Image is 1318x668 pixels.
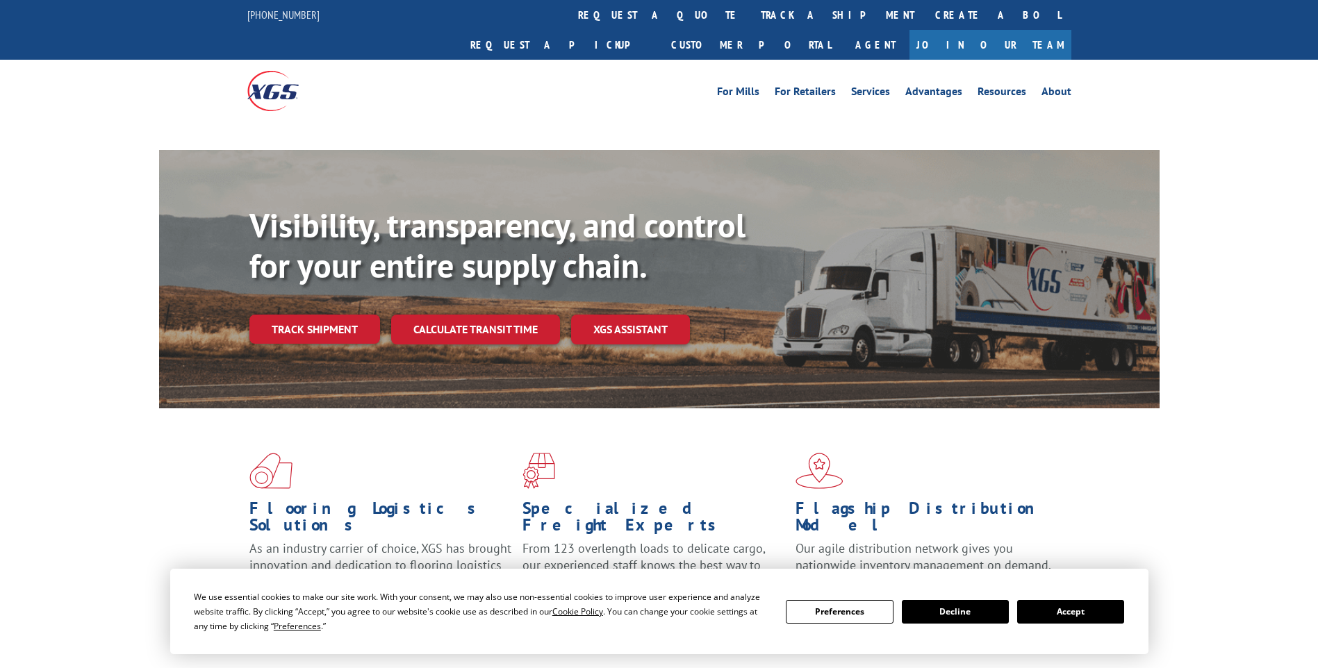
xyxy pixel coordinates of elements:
a: For Mills [717,86,759,101]
button: Accept [1017,600,1124,624]
h1: Specialized Freight Experts [522,500,785,540]
a: Join Our Team [909,30,1071,60]
span: Our agile distribution network gives you nationwide inventory management on demand. [796,540,1051,573]
div: Cookie Consent Prompt [170,569,1148,654]
img: xgs-icon-focused-on-flooring-red [522,453,555,489]
a: Track shipment [249,315,380,344]
img: xgs-icon-flagship-distribution-model-red [796,453,843,489]
a: Agent [841,30,909,60]
a: Advantages [905,86,962,101]
a: [PHONE_NUMBER] [247,8,320,22]
a: Customer Portal [661,30,841,60]
button: Preferences [786,600,893,624]
h1: Flagship Distribution Model [796,500,1058,540]
a: Services [851,86,890,101]
p: From 123 overlength loads to delicate cargo, our experienced staff knows the best way to move you... [522,540,785,602]
span: As an industry carrier of choice, XGS has brought innovation and dedication to flooring logistics... [249,540,511,590]
a: XGS ASSISTANT [571,315,690,344]
a: Resources [978,86,1026,101]
img: xgs-icon-total-supply-chain-intelligence-red [249,453,293,489]
div: We use essential cookies to make our site work. With your consent, we may also use non-essential ... [194,590,769,633]
a: Calculate transit time [391,315,560,344]
span: Cookie Policy [552,606,603,617]
b: Visibility, transparency, and control for your entire supply chain. [249,203,746,287]
h1: Flooring Logistics Solutions [249,500,512,540]
button: Decline [902,600,1009,624]
a: About [1041,86,1071,101]
a: For Retailers [775,86,836,101]
a: Request a pickup [460,30,661,60]
span: Preferences [274,620,321,632]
